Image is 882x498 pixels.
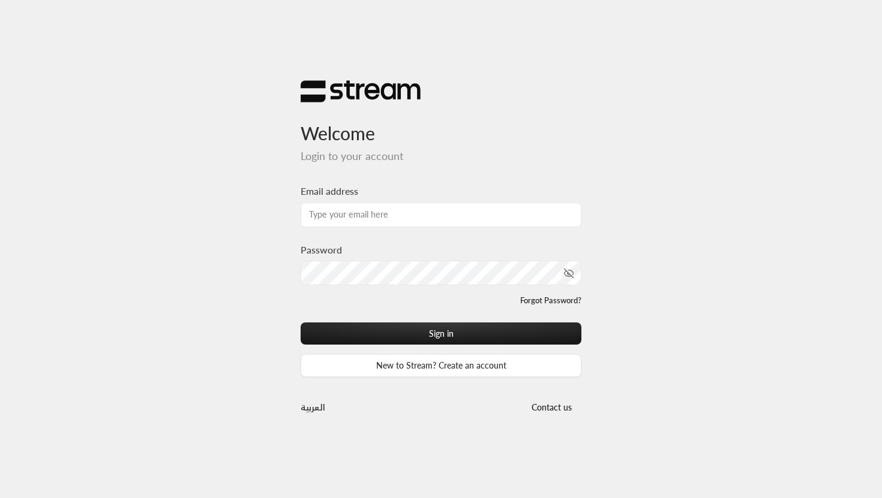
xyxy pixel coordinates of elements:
label: Password [301,243,342,257]
button: Sign in [301,322,581,345]
a: العربية [301,396,325,418]
a: Forgot Password? [520,295,581,307]
a: New to Stream? Create an account [301,354,581,376]
a: Contact us [521,402,581,412]
input: Type your email here [301,203,581,227]
h3: Welcome [301,103,581,144]
label: Email address [301,184,358,198]
button: Contact us [521,396,581,418]
button: toggle password visibility [559,263,579,283]
h5: Login to your account [301,150,581,163]
img: Stream Logo [301,80,421,103]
